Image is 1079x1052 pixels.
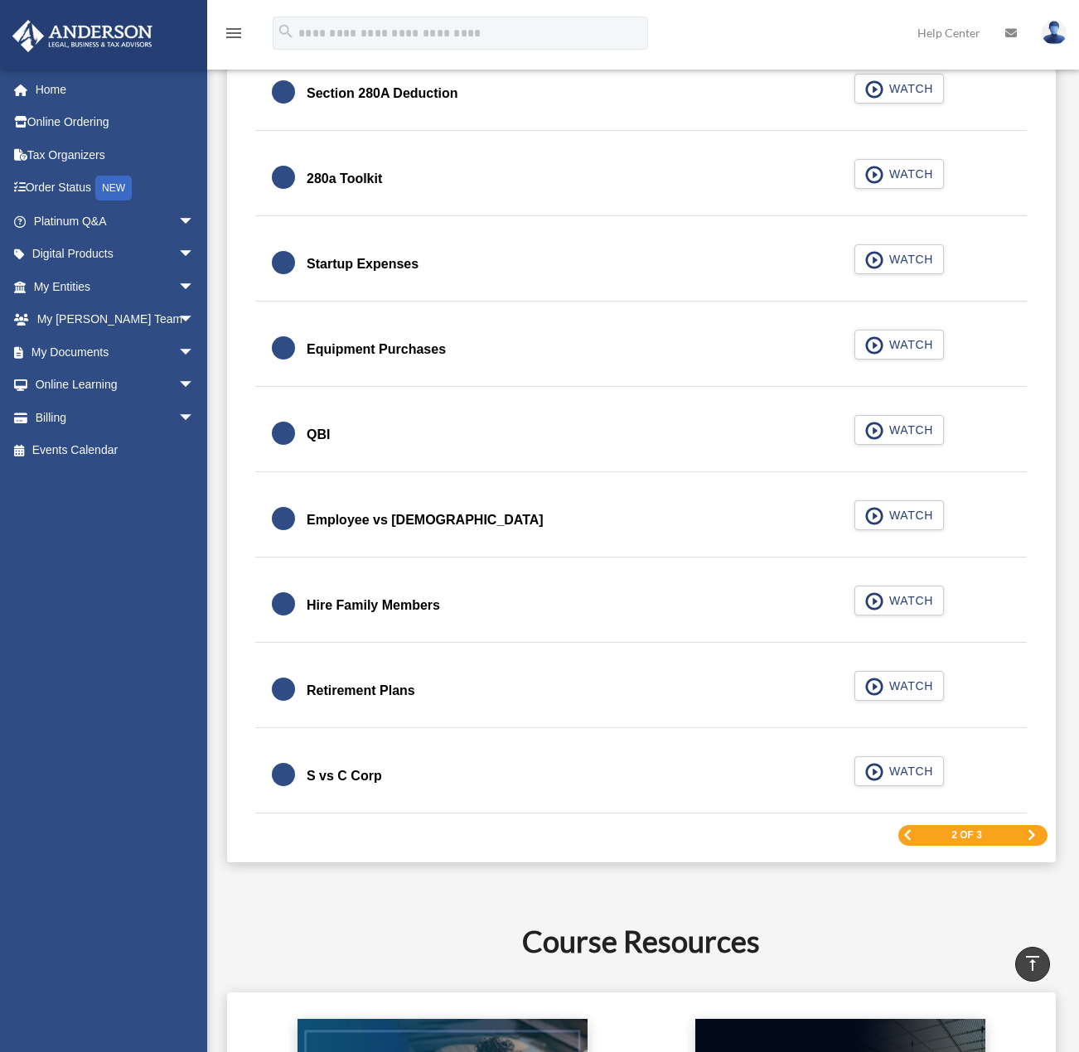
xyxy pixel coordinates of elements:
[12,434,220,467] a: Events Calendar
[12,205,220,238] a: Platinum Q&Aarrow_drop_down
[12,303,220,336] a: My [PERSON_NAME] Teamarrow_drop_down
[178,205,211,239] span: arrow_drop_down
[12,335,220,369] a: My Documentsarrow_drop_down
[178,401,211,435] span: arrow_drop_down
[272,586,1010,625] a: Hire Family Members WATCH
[272,330,1010,369] a: Equipment Purchases WATCH
[178,303,211,337] span: arrow_drop_down
[307,423,330,446] div: QBI
[884,507,933,524] span: WATCH
[884,678,933,694] span: WATCH
[272,756,1010,796] a: S vs C Corp WATCH
[12,401,220,434] a: Billingarrow_drop_down
[307,167,382,191] div: 280a Toolkit
[902,830,912,841] a: Previous Page
[884,422,933,438] span: WATCH
[277,22,295,41] i: search
[854,330,944,360] button: WATCH
[884,336,933,353] span: WATCH
[854,756,944,786] button: WATCH
[178,238,211,272] span: arrow_drop_down
[12,138,220,171] a: Tax Organizers
[272,159,1010,199] a: 280a Toolkit WATCH
[12,369,220,402] a: Online Learningarrow_drop_down
[12,270,220,303] a: My Entitiesarrow_drop_down
[7,20,157,52] img: Anderson Advisors Platinum Portal
[95,176,132,200] div: NEW
[12,73,220,106] a: Home
[272,74,1010,113] a: Section 280A Deduction WATCH
[854,74,944,104] button: WATCH
[234,920,1048,962] h2: Course Resources
[272,244,1010,284] a: Startup Expenses WATCH
[884,166,933,182] span: WATCH
[854,500,944,530] button: WATCH
[884,80,933,97] span: WATCH
[224,29,244,43] a: menu
[854,244,944,274] button: WATCH
[1023,953,1043,973] i: vertical_align_top
[884,592,933,609] span: WATCH
[854,159,944,189] button: WATCH
[178,369,211,403] span: arrow_drop_down
[307,765,382,788] div: S vs C Corp
[12,171,220,205] a: Order StatusNEW
[1027,829,1037,841] a: Next Page
[12,106,220,139] a: Online Ordering
[854,586,944,615] button: WATCH
[178,270,211,304] span: arrow_drop_down
[272,415,1010,455] a: QBI WATCH
[12,238,220,271] a: Digital Productsarrow_drop_down
[307,594,440,617] div: Hire Family Members
[884,251,933,268] span: WATCH
[1042,21,1067,45] img: User Pic
[307,253,419,276] div: Startup Expenses
[307,82,458,105] div: Section 280A Deduction
[307,338,446,361] div: Equipment Purchases
[307,509,544,532] div: Employee vs [DEMOGRAPHIC_DATA]
[884,763,933,779] span: WATCH
[224,23,244,43] i: menu
[178,335,211,369] span: arrow_drop_down
[272,500,1010,540] a: Employee vs [DEMOGRAPHIC_DATA] WATCH
[951,830,982,840] span: 2 of 3
[854,671,944,701] button: WATCH
[1015,947,1050,982] a: vertical_align_top
[307,679,415,702] div: Retirement Plans
[272,671,1010,711] a: Retirement Plans WATCH
[854,415,944,445] button: WATCH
